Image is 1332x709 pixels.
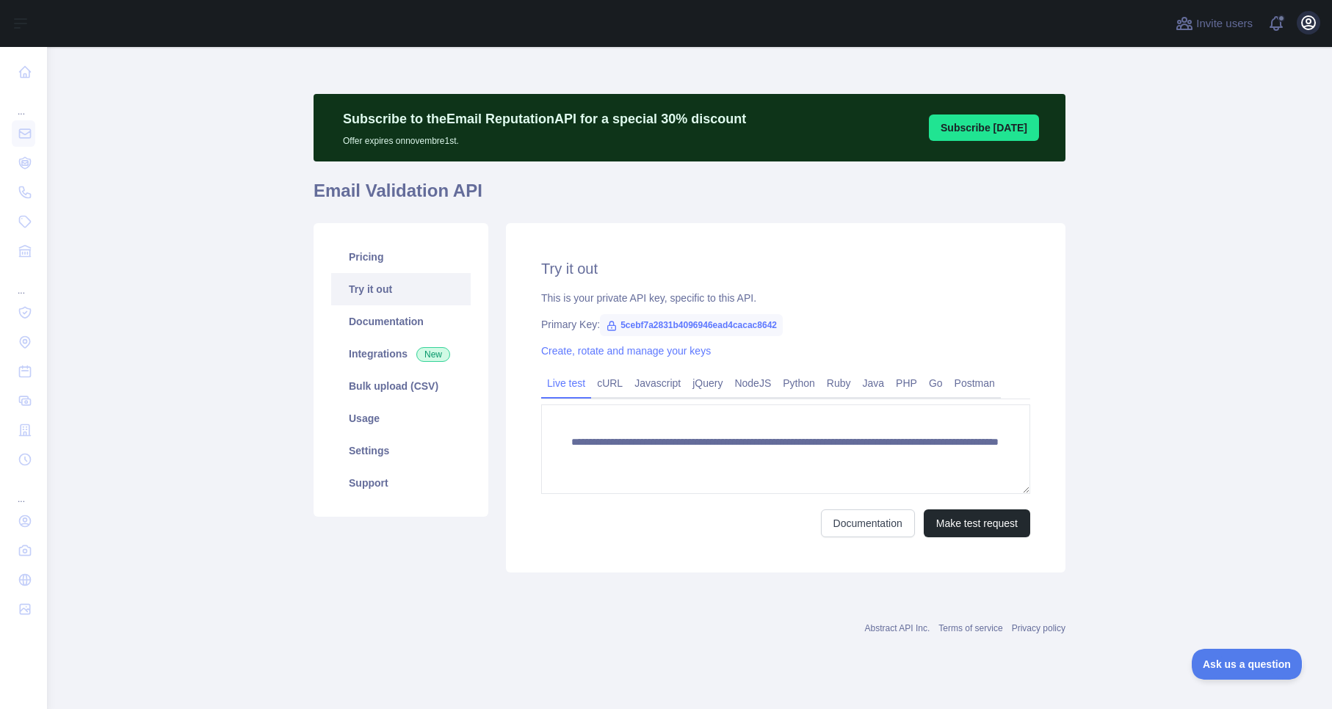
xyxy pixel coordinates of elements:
div: ... [12,267,35,297]
a: Integrations New [331,338,471,370]
button: Subscribe [DATE] [929,114,1039,141]
div: ... [12,88,35,117]
a: jQuery [687,371,728,395]
div: This is your private API key, specific to this API. [541,291,1030,305]
span: Invite users [1196,15,1253,32]
a: NodeJS [728,371,777,395]
a: Javascript [629,371,687,395]
div: ... [12,476,35,505]
button: Invite users [1173,12,1256,35]
a: Ruby [821,371,857,395]
a: Go [923,371,949,395]
h2: Try it out [541,258,1030,279]
a: Documentation [331,305,471,338]
a: PHP [890,371,923,395]
a: Java [857,371,891,395]
a: Live test [541,371,591,395]
p: Subscribe to the Email Reputation API for a special 30 % discount [343,109,746,129]
div: Primary Key: [541,317,1030,332]
a: Support [331,467,471,499]
a: Create, rotate and manage your keys [541,345,711,357]
a: Documentation [821,509,915,537]
a: Try it out [331,273,471,305]
a: Abstract API Inc. [865,623,930,633]
p: Offer expires on novembre 1st. [343,129,746,147]
iframe: Toggle Customer Support [1192,649,1303,680]
a: Settings [331,435,471,467]
a: Pricing [331,241,471,273]
a: Python [777,371,821,395]
h1: Email Validation API [314,179,1065,214]
span: 5cebf7a2831b4096946ead4cacac8642 [600,314,783,336]
a: Postman [949,371,1001,395]
a: Usage [331,402,471,435]
a: Terms of service [938,623,1002,633]
a: Privacy policy [1012,623,1065,633]
span: New [416,347,450,362]
a: Bulk upload (CSV) [331,370,471,402]
button: Make test request [924,509,1030,537]
a: cURL [591,371,629,395]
